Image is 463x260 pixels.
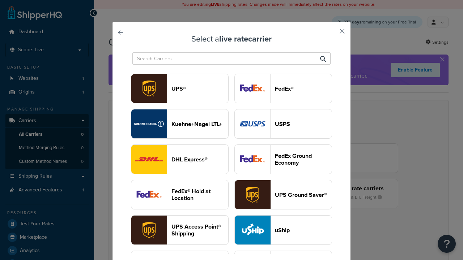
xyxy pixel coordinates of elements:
[131,109,229,139] button: reTransFreight logoKuehne+Nagel LTL+
[234,109,332,139] button: usps logoUSPS
[131,216,167,244] img: accessPoint logo
[275,227,332,234] header: uShip
[235,74,270,103] img: fedEx logo
[171,223,228,237] header: UPS Access Point® Shipping
[275,152,332,166] header: FedEx Ground Economy
[275,191,332,198] header: UPS Ground Saver®
[131,215,229,245] button: accessPoint logoUPS Access Point® Shipping
[131,180,229,209] button: fedExLocation logoFedEx® Hold at Location
[131,145,167,174] img: dhl logo
[131,74,167,103] img: ups logo
[131,74,229,103] button: ups logoUPS®
[171,156,228,163] header: DHL Express®
[131,35,332,43] h3: Select a
[219,33,272,45] strong: live rate carrier
[132,52,331,65] input: Search Carriers
[131,144,229,174] button: dhl logoDHL Express®
[275,121,332,127] header: USPS
[131,180,167,209] img: fedExLocation logo
[171,121,228,127] header: Kuehne+Nagel LTL+
[131,109,167,138] img: reTransFreight logo
[234,180,332,209] button: surePost logoUPS Ground Saver®
[275,85,332,92] header: FedEx®
[234,215,332,245] button: uShip logouShip
[235,109,270,138] img: usps logo
[235,145,270,174] img: smartPost logo
[171,85,228,92] header: UPS®
[235,216,270,244] img: uShip logo
[235,180,270,209] img: surePost logo
[234,144,332,174] button: smartPost logoFedEx Ground Economy
[234,74,332,103] button: fedEx logoFedEx®
[171,188,228,201] header: FedEx® Hold at Location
